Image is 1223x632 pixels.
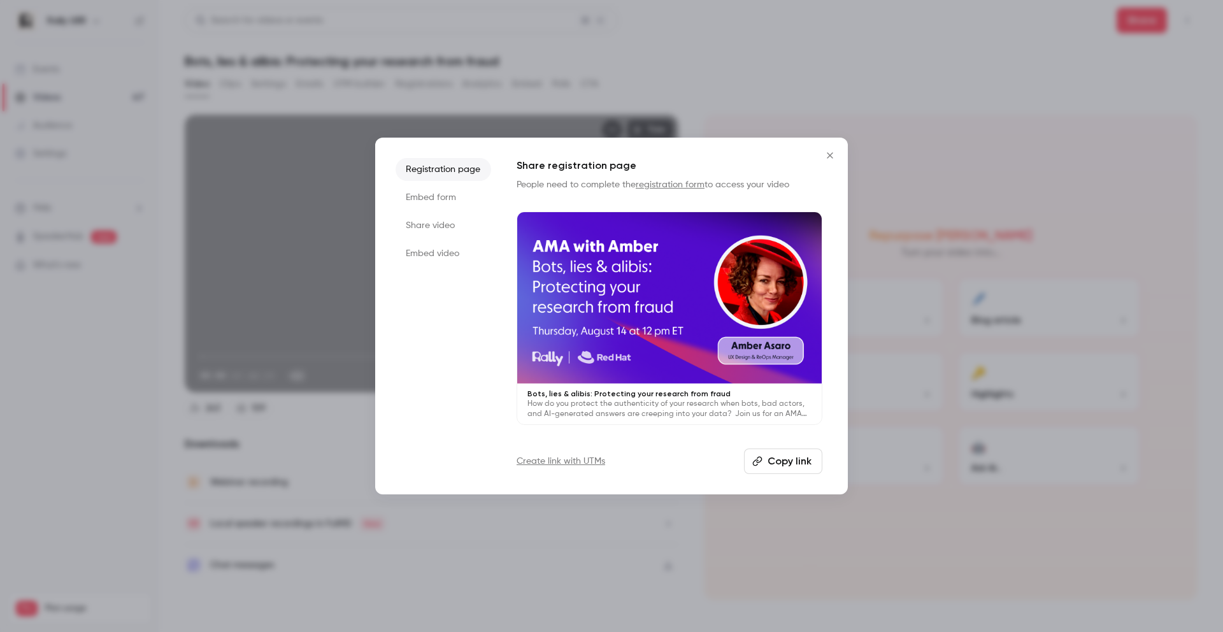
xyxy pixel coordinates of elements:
p: How do you protect the authenticity of your research when bots, bad actors, and AI-generated answ... [527,399,812,419]
li: Share video [396,214,491,237]
a: Create link with UTMs [517,455,605,468]
li: Registration page [396,158,491,181]
li: Embed form [396,186,491,209]
a: registration form [636,180,704,189]
button: Close [817,143,843,168]
a: Bots, lies & alibis: Protecting your research from fraudHow do you protect the authenticity of yo... [517,212,822,425]
p: Bots, lies & alibis: Protecting your research from fraud [527,389,812,399]
h1: Share registration page [517,158,822,173]
button: Copy link [744,449,822,474]
li: Embed video [396,242,491,265]
p: People need to complete the to access your video [517,178,822,191]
